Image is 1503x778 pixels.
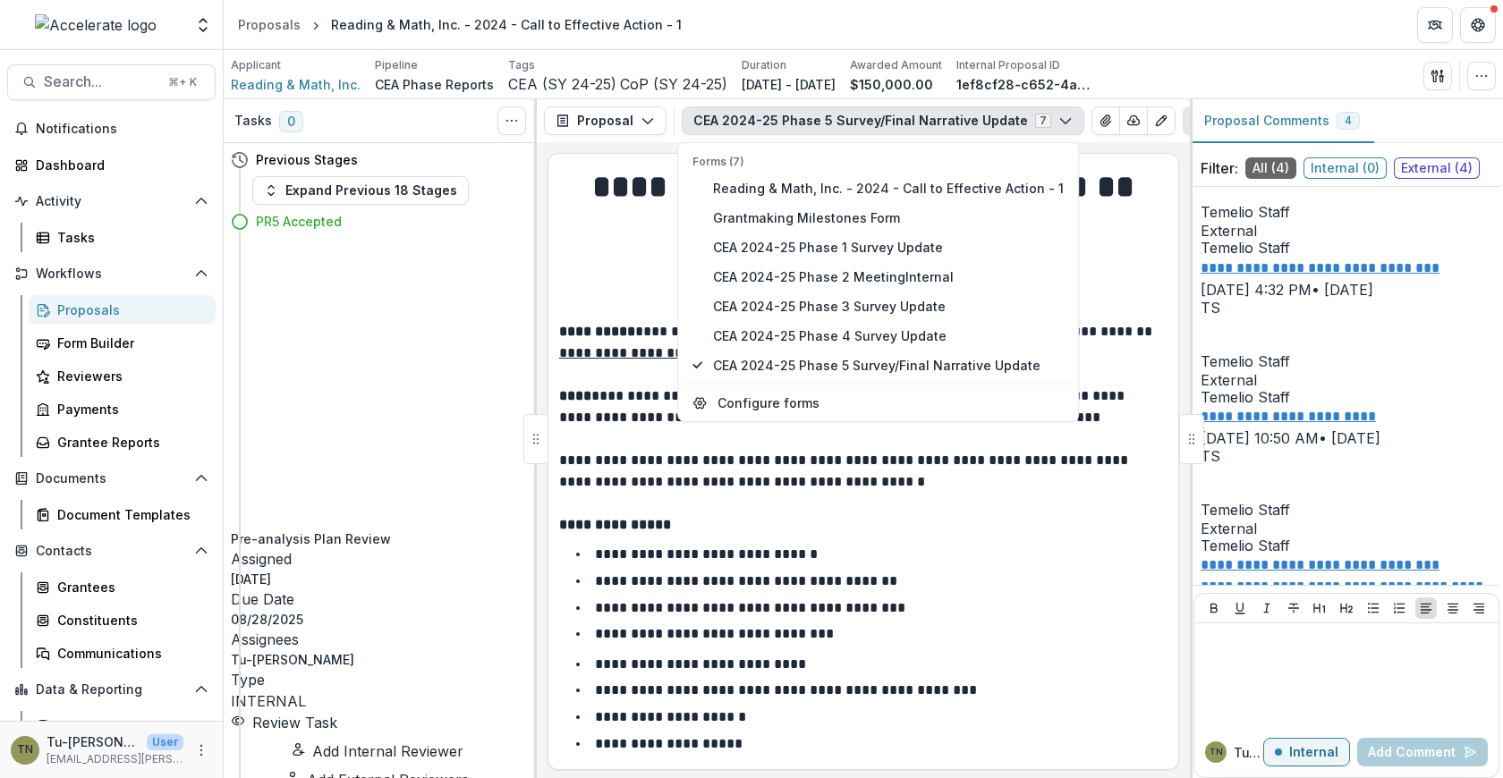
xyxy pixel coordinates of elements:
span: Internal [905,269,954,284]
p: Duration [742,57,786,73]
p: Temelio Staff [1201,201,1492,223]
span: Notifications [36,122,208,137]
button: Proposal Comments [1190,99,1374,143]
div: Tasks [57,228,201,247]
div: Temelio Staff [1201,449,1492,463]
span: Internal ( 0 ) [1303,157,1387,179]
div: Grantees [57,578,201,596]
p: Awarded Amount [850,57,942,73]
h3: Tasks [234,114,272,129]
a: Tasks [29,223,216,252]
a: Grantee Reports [29,427,216,457]
span: CEA 2024-25 Phase 4 Survey Update [713,326,1064,345]
p: 1ef8cf28-c652-4a8f-b5ec-f7c1902262b9 [956,75,1091,94]
span: CEA 2024-25 Phase 1 Survey Update [713,238,1064,257]
p: Assigned [231,548,522,570]
a: Reviewers [29,361,216,391]
div: ⌘ + K [165,72,200,92]
span: Workflows [36,266,187,282]
h4: Previous Stages [256,150,358,169]
div: Dashboard [57,716,201,735]
span: Grantmaking Milestones Form [713,208,1064,227]
span: Activity [36,194,187,209]
button: Bold [1203,597,1225,619]
p: Pipeline [375,57,418,73]
span: CEA (SY 24-25) [508,76,616,93]
img: Accelerate logo [35,14,157,36]
span: CEA 2024-25 Phase 3 Survey Update [713,297,1064,316]
p: [EMAIL_ADDRESS][PERSON_NAME][DOMAIN_NAME] [47,751,183,767]
div: Constituents [57,611,201,630]
a: Proposals [231,12,308,38]
button: More [191,740,212,761]
button: Toggle View Cancelled Tasks [497,106,526,135]
button: Bullet List [1363,597,1384,619]
button: Expand Previous 18 Stages [252,176,469,205]
button: Heading 2 [1336,597,1357,619]
button: Align Left [1415,597,1437,619]
h4: PR5 Accepted [256,212,342,231]
span: External ( 4 ) [1394,157,1480,179]
button: Add Internal Reviewer [231,740,522,762]
p: Forms (7) [692,154,1064,170]
a: Grantees [29,572,216,602]
div: Temelio Staff [1201,300,1492,315]
span: External [1201,372,1492,389]
a: Document Templates [29,500,216,529]
p: Tu-[PERSON_NAME] [47,732,140,751]
button: Open Activity [7,187,216,216]
a: Proposals [29,295,216,325]
button: View Attached Files [1091,106,1120,135]
p: [DATE] [231,570,522,588]
p: $150,000.00 [850,75,933,94]
a: Payments [29,394,216,424]
div: Proposals [238,15,301,34]
a: Form Builder [29,328,216,358]
div: Form Builder [57,334,201,352]
p: Internal [1289,745,1338,760]
button: Heading 1 [1309,597,1330,619]
div: Reviewers [57,367,201,385]
button: Get Help [1460,7,1496,43]
a: Communications [29,638,216,668]
button: Proposal [544,106,667,135]
p: Tu-[PERSON_NAME] [231,650,522,669]
p: Type [231,669,522,690]
span: CEA 2024-25 Phase 5 Survey/Final Narrative Update [713,356,1064,375]
span: Temelio Staff [1201,537,1492,554]
p: User [147,734,183,750]
div: Reading & Math, Inc. - 2024 - Call to Effective Action - 1 [331,15,682,34]
p: Assignees [231,629,522,650]
a: Dashboard [29,711,216,740]
span: CoP (SY 24-25) [620,76,727,93]
div: Document Templates [57,505,201,524]
p: [DATE] - [DATE] [742,75,836,94]
p: Internal Proposal ID [956,57,1060,73]
div: Dashboard [36,156,201,174]
span: 4 [1345,114,1352,127]
button: Strike [1283,597,1304,619]
span: INTERNAL [231,692,306,710]
p: CEA Phase Reports [375,75,494,94]
span: Reading & Math, Inc. - 2024 - Call to Effective Action - 1 [713,179,1064,198]
button: Ordered List [1388,597,1410,619]
a: Reading & Math, Inc. [231,75,361,94]
div: Communications [57,644,201,663]
span: Documents [36,471,187,486]
span: Data & Reporting [36,682,187,698]
div: Tu-Quyen Nguyen [17,744,33,756]
button: Notifications [7,114,216,143]
span: CEA 2024-25 Phase 2 Meeting [713,267,1064,286]
button: Align Center [1442,597,1464,619]
span: External [1201,223,1492,240]
button: Open entity switcher [191,7,216,43]
span: Temelio Staff [1201,389,1492,406]
button: Internal [1263,738,1350,766]
p: Due Date [231,588,522,610]
span: Contacts [36,544,187,559]
button: Open Workflows [7,259,216,288]
button: Italicize [1256,597,1278,619]
span: External [1201,520,1492,537]
p: [DATE] 10:50 AM • [DATE] [1201,427,1492,449]
span: Temelio Staff [1201,240,1492,257]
